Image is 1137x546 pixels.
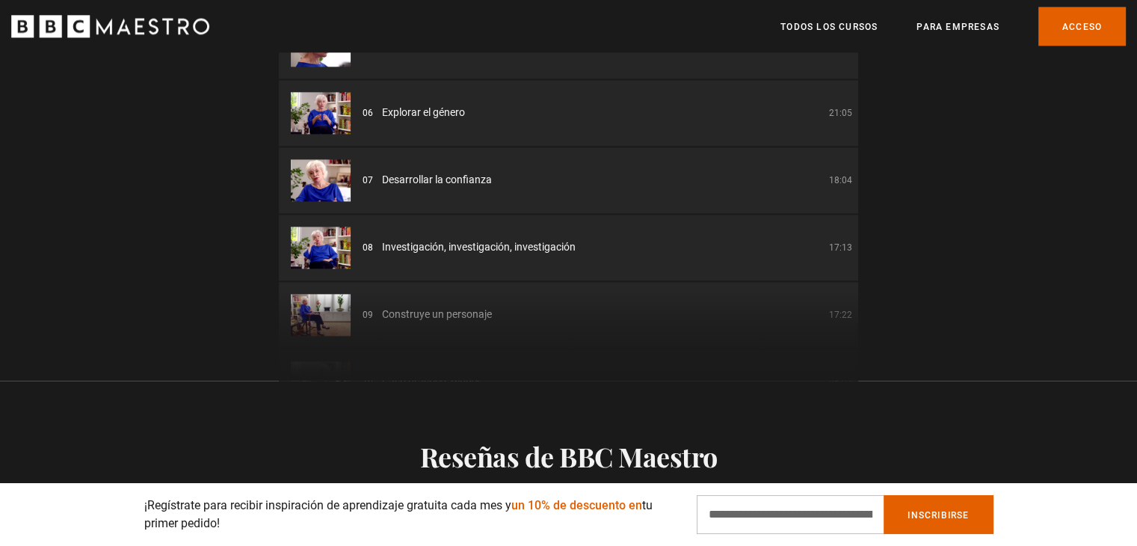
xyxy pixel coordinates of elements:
[908,510,969,521] font: Inscribirse
[884,495,993,534] button: Inscribirse
[780,22,878,32] font: Todos los cursos
[829,108,852,118] font: 21:05
[829,175,852,185] font: 18:04
[363,175,373,185] font: 07
[144,498,511,512] font: ¡Regístrate para recibir inspiración de aprendizaje gratuita cada mes y
[1038,7,1126,45] a: Acceso
[11,15,209,37] svg: Maestro de la BBC
[829,242,852,253] font: 17:13
[382,174,492,185] font: Desarrollar la confianza
[363,108,373,118] font: 06
[382,241,576,253] font: Investigación, investigación, investigación
[363,242,373,253] font: 08
[780,7,1126,45] nav: Primario
[382,106,465,118] font: Explorar el género
[420,438,718,474] font: Reseñas de BBC Maestro
[1062,22,1102,32] font: Acceso
[916,19,999,34] a: Para empresas
[916,22,999,32] font: Para empresas
[511,498,642,512] font: un 10% de descuento en
[780,19,878,34] a: Todos los cursos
